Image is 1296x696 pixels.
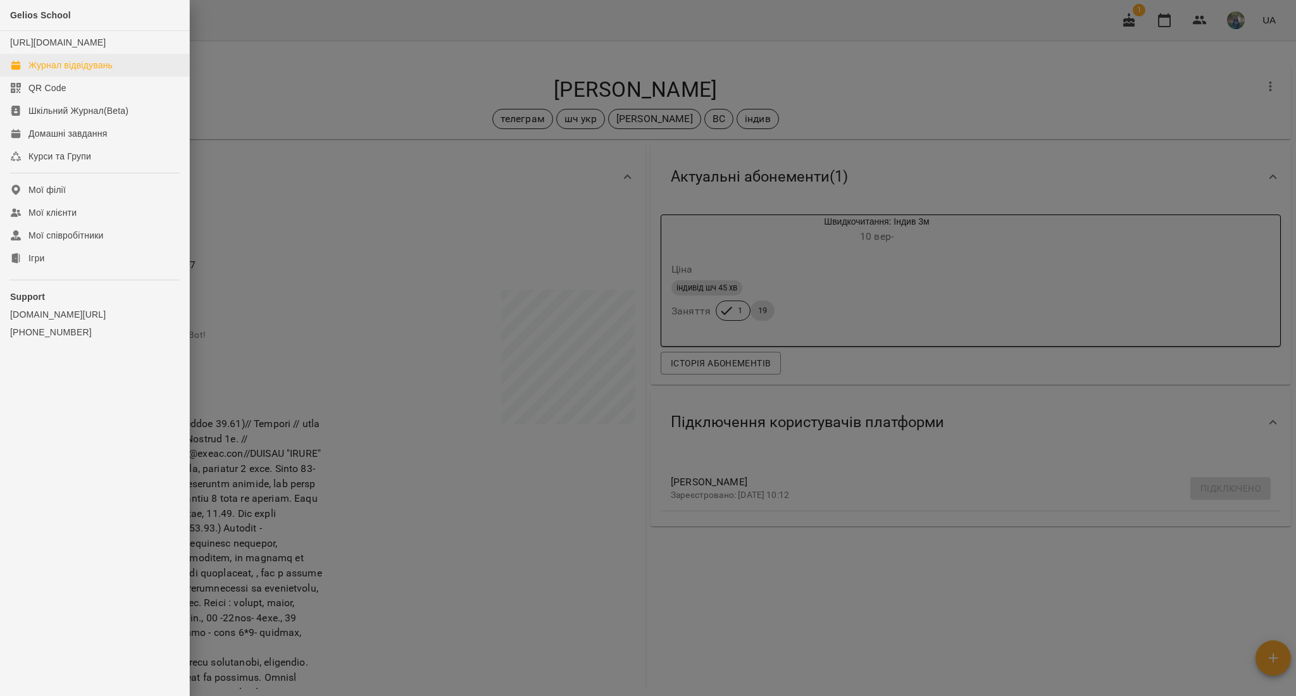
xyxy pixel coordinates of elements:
a: [PHONE_NUMBER] [10,326,179,339]
p: Support [10,290,179,303]
div: Домашні завдання [28,127,107,140]
a: [URL][DOMAIN_NAME] [10,37,106,47]
div: Мої клієнти [28,206,77,219]
div: Мої філії [28,183,66,196]
a: [DOMAIN_NAME][URL] [10,308,179,321]
span: Gelios School [10,10,71,20]
div: QR Code [28,82,66,94]
div: Шкільний Журнал(Beta) [28,104,128,117]
div: Ігри [28,252,44,264]
div: Курси та Групи [28,150,91,163]
div: Журнал відвідувань [28,59,113,71]
div: Мої співробітники [28,229,104,242]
